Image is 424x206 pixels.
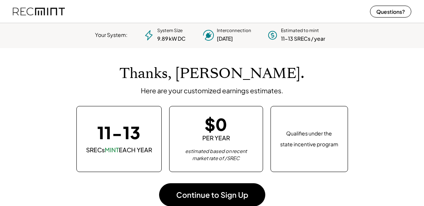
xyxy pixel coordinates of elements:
[120,65,304,82] h1: Thanks, [PERSON_NAME].
[95,31,127,39] div: Your System:
[141,86,283,95] div: Here are your customized earnings estimates.
[281,35,325,43] div: 11-13 SRECs / year
[202,134,230,142] div: PER YEAR
[105,146,119,154] font: MINT
[86,146,152,154] div: SRECs EACH YEAR
[97,124,140,141] div: 11-13
[157,35,186,43] div: 9.89 kW DC
[286,130,332,137] div: Qualifies under the
[280,140,338,148] div: state incentive program
[370,6,411,18] button: Questions?
[281,28,319,34] div: Estimated to mint
[13,1,65,21] img: recmint-logotype%403x%20%281%29.jpeg
[217,35,233,43] div: [DATE]
[217,28,251,34] div: Interconnection
[179,148,253,162] div: estimated based on recent market rate of /SREC
[157,28,183,34] div: System Size
[205,116,227,132] div: $0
